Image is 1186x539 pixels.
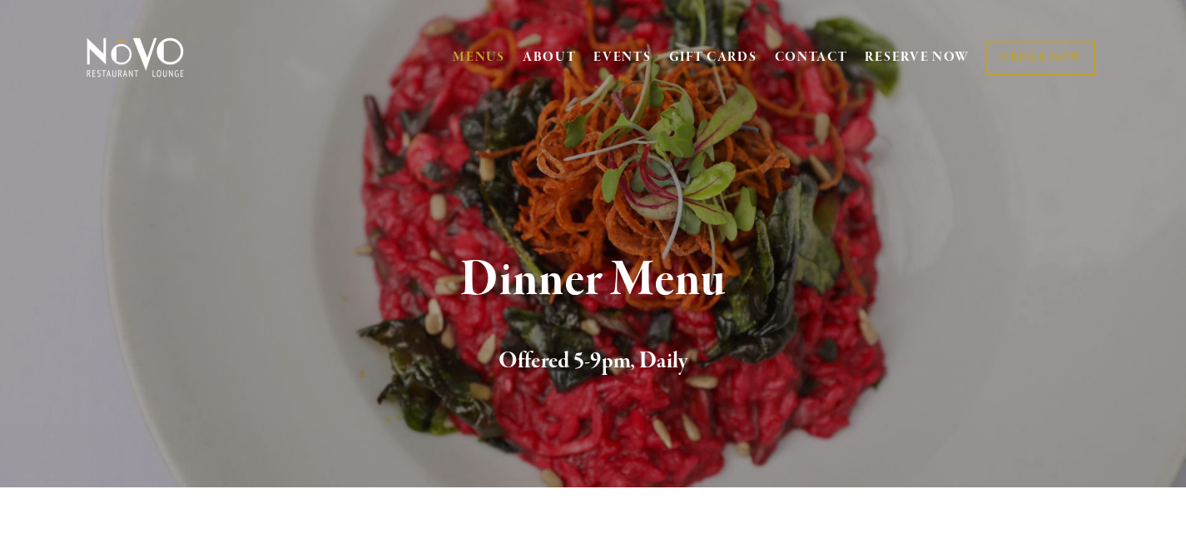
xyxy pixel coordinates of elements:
a: MENUS [453,49,505,66]
a: EVENTS [593,49,651,66]
h2: Offered 5-9pm, Daily [114,344,1073,379]
a: ABOUT [523,49,577,66]
a: CONTACT [775,42,848,73]
a: ORDER NOW [986,41,1095,75]
a: RESERVE NOW [865,42,970,73]
h1: Dinner Menu [114,253,1073,307]
a: GIFT CARDS [669,42,757,73]
img: Novo Restaurant &amp; Lounge [83,37,187,78]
